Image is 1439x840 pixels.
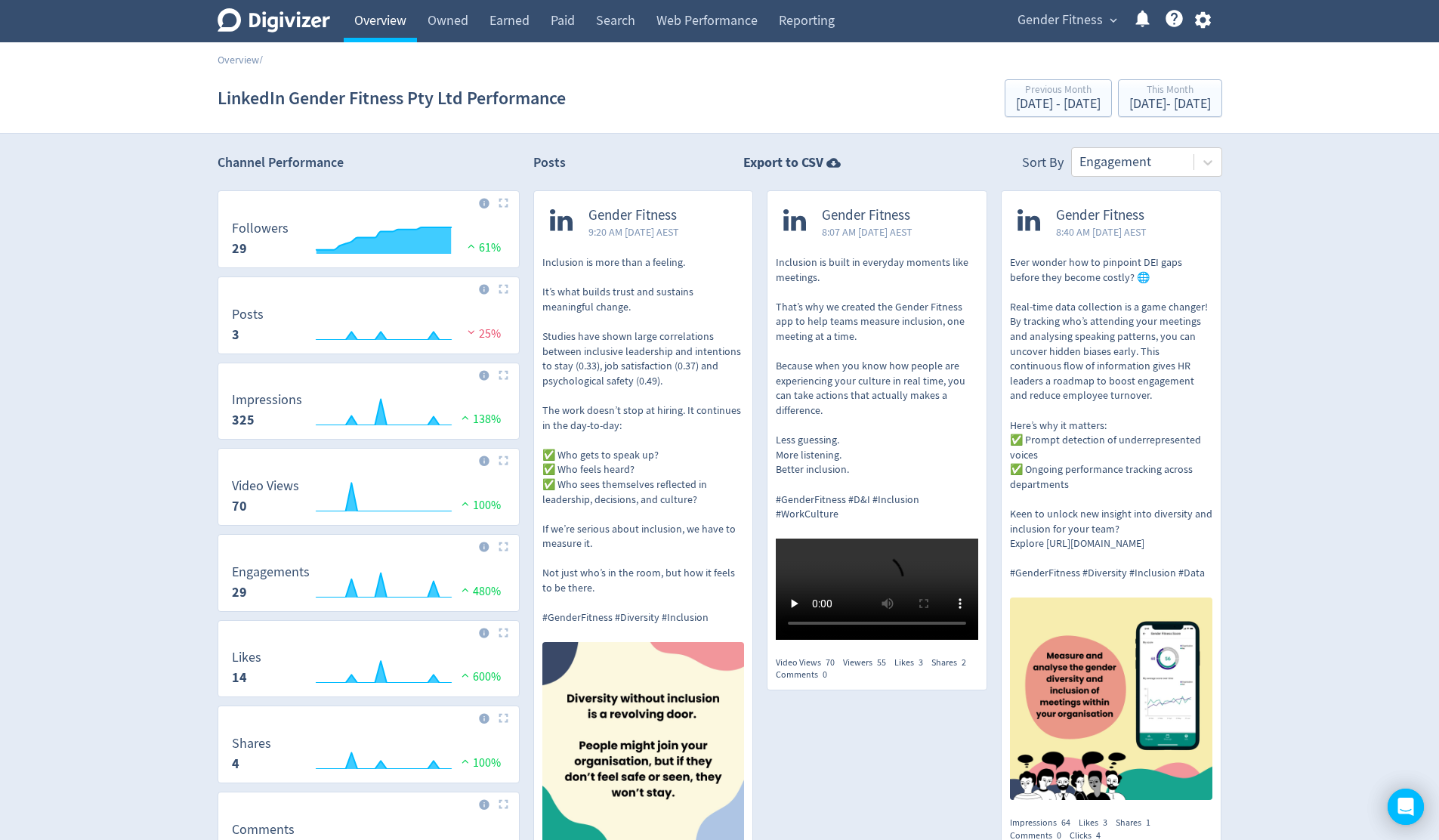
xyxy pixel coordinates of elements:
button: Previous Month[DATE] - [DATE] [1005,79,1112,117]
span: 8:07 AM [DATE] AEST [822,224,912,239]
img: https://media.cf.digivizer.com/images/linkedin-138205981-urn:li:share:7364063693464064001-7520665... [1010,598,1212,800]
span: 138% [458,412,501,427]
img: Placeholder [499,284,508,294]
strong: 325 [232,411,255,429]
h2: Channel Performance [218,153,520,172]
strong: 70 [232,497,247,515]
strong: 14 [232,669,247,687]
span: 64 [1061,817,1070,829]
span: 9:20 AM [DATE] AEST [588,224,679,239]
a: Gender Fitness8:40 AM [DATE] AESTEver wonder how to pinpoint DEI gaps before they become costly? ... [1002,191,1221,804]
span: 100% [458,498,501,513]
strong: 3 [232,326,239,344]
span: Gender Fitness [1056,207,1147,224]
img: Placeholder [499,799,508,809]
img: Placeholder [499,628,508,638]
div: [DATE] - [DATE] [1129,97,1211,111]
div: [DATE] - [DATE] [1016,97,1101,111]
a: Overview [218,53,259,66]
div: Viewers [843,656,894,669]
svg: Likes 14 [224,650,513,690]
dt: Video Views [232,477,299,495]
svg: Engagements 29 [224,565,513,605]
svg: Shares 4 [224,737,513,777]
span: 0 [823,669,827,681]
img: positive-performance.svg [464,240,479,252]
span: Gender Fitness [822,207,912,224]
div: Comments [776,669,835,681]
span: expand_more [1107,14,1120,27]
span: Gender Fitness [1017,8,1103,32]
dt: Impressions [232,391,302,409]
dt: Posts [232,306,264,323]
img: Placeholder [499,456,508,465]
div: Sort By [1022,153,1064,177]
span: 70 [826,656,835,669]
p: Inclusion is more than a feeling. It’s what builds trust and sustains meaningful change. Studies ... [542,255,745,625]
span: 600% [458,669,501,684]
span: 55 [877,656,886,669]
span: 2 [962,656,966,669]
strong: 4 [232,755,239,773]
button: Gender Fitness [1012,8,1121,32]
img: Placeholder [499,198,508,208]
div: Shares [931,656,974,669]
span: 25% [464,326,501,341]
div: Impressions [1010,817,1079,829]
span: 100% [458,755,501,771]
img: positive-performance.svg [458,669,473,681]
dt: Likes [232,649,261,666]
dt: Followers [232,220,289,237]
div: Video Views [776,656,843,669]
span: 480% [458,584,501,599]
svg: Impressions 325 [224,393,513,433]
img: positive-performance.svg [458,498,473,509]
svg: Posts 3 [224,307,513,347]
div: Previous Month [1016,85,1101,97]
span: 8:40 AM [DATE] AEST [1056,224,1147,239]
a: Gender Fitness8:07 AM [DATE] AESTInclusion is built in everyday moments like meetings. That’s why... [767,191,987,644]
p: Ever wonder how to pinpoint DEI gaps before they become costly? 🌐 Real-time data collection is a ... [1010,255,1212,581]
span: 61% [464,240,501,255]
strong: 29 [232,583,247,601]
img: positive-performance.svg [458,755,473,767]
div: This Month [1129,85,1211,97]
span: Gender Fitness [588,207,679,224]
span: / [259,53,263,66]
img: Placeholder [499,370,508,380]
button: This Month[DATE]- [DATE] [1118,79,1222,117]
div: Open Intercom Messenger [1388,789,1424,825]
h1: LinkedIn Gender Fitness Pty Ltd Performance [218,74,566,122]
span: 1 [1146,817,1150,829]
dt: Comments [232,821,295,838]
p: Inclusion is built in everyday moments like meetings. That’s why we created the Gender Fitness ap... [776,255,978,522]
strong: 29 [232,239,247,258]
h2: Posts [533,153,566,177]
span: 3 [919,656,923,669]
img: positive-performance.svg [458,412,473,423]
img: positive-performance.svg [458,584,473,595]
span: 3 [1103,817,1107,829]
svg: Video Views 70 [224,479,513,519]
div: Likes [1079,817,1116,829]
img: Placeholder [499,542,508,551]
div: Shares [1116,817,1159,829]
div: Likes [894,656,931,669]
dt: Engagements [232,564,310,581]
dt: Shares [232,735,271,752]
img: negative-performance.svg [464,326,479,338]
strong: Export to CSV [743,153,823,172]
img: Placeholder [499,713,508,723]
svg: Followers 29 [224,221,513,261]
